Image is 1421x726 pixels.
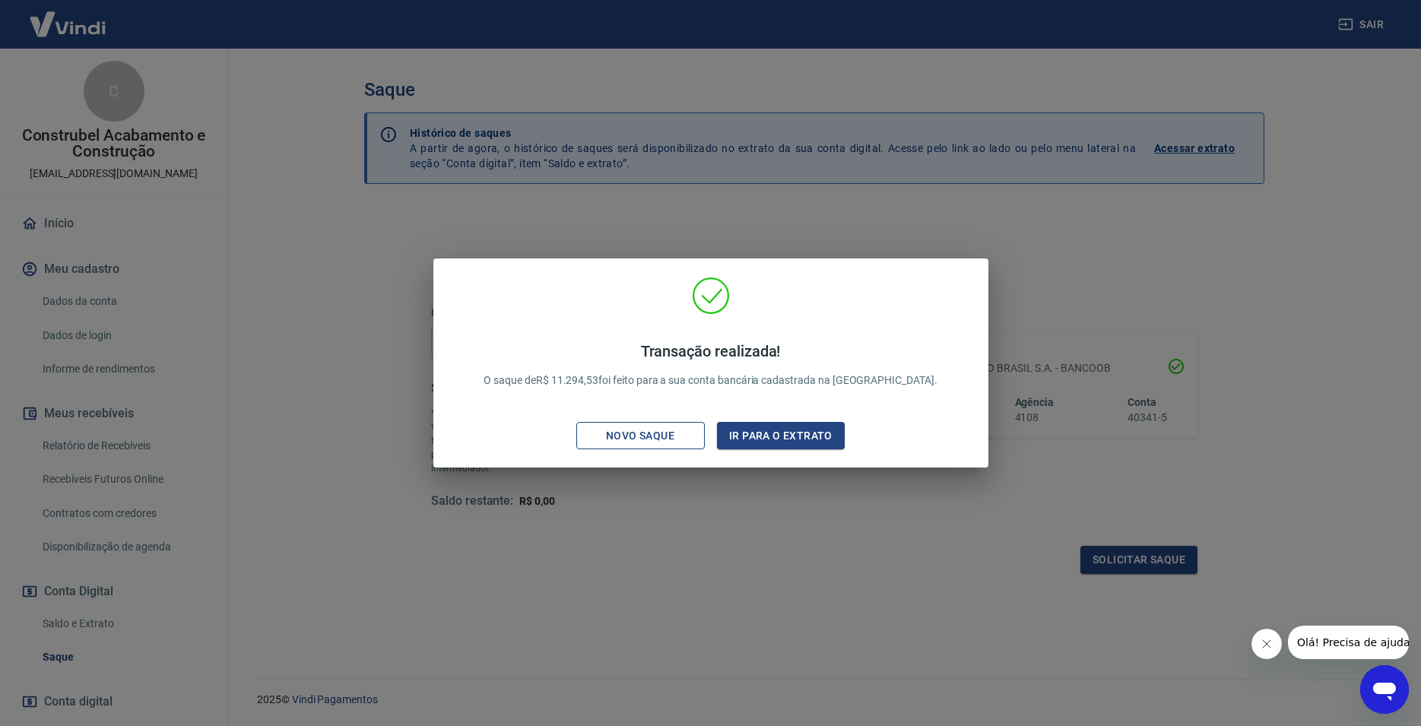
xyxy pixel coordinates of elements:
[1288,626,1409,659] iframe: Mensagem da empresa
[717,422,845,450] button: Ir para o extrato
[588,426,693,445] div: Novo saque
[9,11,128,23] span: Olá! Precisa de ajuda?
[1360,665,1409,714] iframe: Botão para abrir a janela de mensagens
[484,342,937,360] h4: Transação realizada!
[484,342,937,388] p: O saque de R$ 11.294,53 foi feito para a sua conta bancária cadastrada na [GEOGRAPHIC_DATA].
[1251,629,1282,659] iframe: Fechar mensagem
[576,422,705,450] button: Novo saque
